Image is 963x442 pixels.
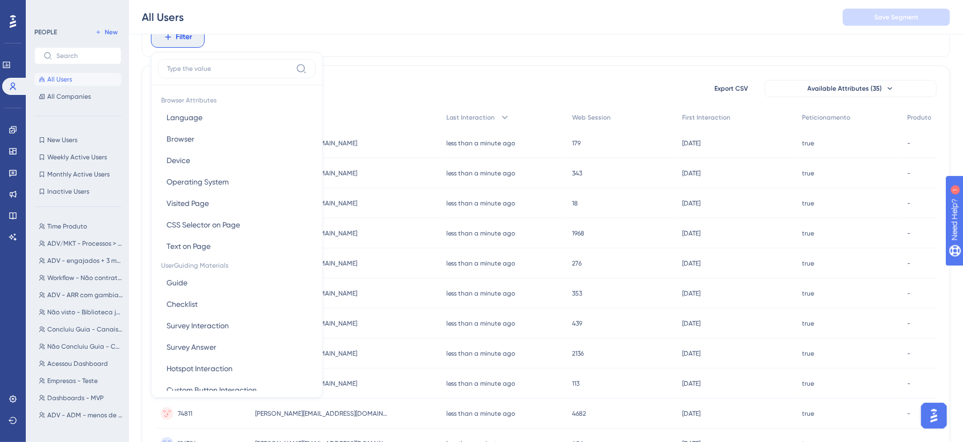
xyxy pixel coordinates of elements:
[166,197,209,210] span: Visited Page
[34,289,128,301] button: ADV - ARR com gambiarra nos planos de contas
[255,409,389,418] span: [PERSON_NAME][EMAIL_ADDRESS][DOMAIN_NAME]
[572,199,578,208] span: 18
[802,289,815,298] span: true
[34,323,128,336] button: Concluiu Guia - Canais de Integração
[918,400,950,432] iframe: UserGuiding AI Assistant Launcher
[682,113,730,122] span: First Interaction
[802,349,815,358] span: true
[105,28,118,36] span: New
[47,411,124,419] span: ADV - ADM - menos de 20 Procs
[572,139,581,148] span: 179
[446,200,516,207] time: less than a minute ago
[158,193,316,214] button: Visited Page
[572,409,586,418] span: 4682
[808,84,882,93] span: Available Attributes (35)
[158,214,316,235] button: CSS Selector on Page
[802,113,851,122] span: Peticionamento
[34,134,121,146] button: New Users
[34,357,128,370] button: Acessou Dashboard
[682,260,700,267] time: [DATE]
[47,187,89,196] span: Inactive Users
[47,153,107,161] span: Weekly Active Users
[446,290,516,297] time: less than a minute ago
[572,289,582,298] span: 353
[907,139,910,148] span: -
[446,113,495,122] span: Last Interaction
[802,169,815,178] span: true
[47,291,124,299] span: ADV - ARR com gambiarra nos planos de contas
[446,230,516,237] time: less than a minute ago
[158,379,316,401] button: Custom Button Interaction
[446,139,516,147] time: less than a minute ago
[47,256,124,265] span: ADV - engajados + 3 meses + Mrr>500 + nro. procs. > 1000 + Sem Peticiona
[682,350,700,357] time: [DATE]
[682,230,700,237] time: [DATE]
[34,220,128,233] button: Time Produto
[47,359,108,368] span: Acessou Dashboard
[34,73,121,86] button: All Users
[158,336,316,358] button: Survey Answer
[158,315,316,336] button: Survey Interaction
[176,31,193,43] span: Filter
[167,64,292,73] input: Type the value
[907,349,910,358] span: -
[682,410,700,417] time: [DATE]
[34,237,128,250] button: ADV/MKT - Processos > 500 + 3+meses de casa + Sem Workflow
[47,325,124,334] span: Concluiu Guia - Canais de Integração
[47,75,72,84] span: All Users
[907,289,910,298] span: -
[166,341,216,353] span: Survey Answer
[151,26,205,48] button: Filter
[158,171,316,193] button: Operating System
[446,410,516,417] time: less than a minute ago
[47,170,110,179] span: Monthly Active Users
[843,9,950,26] button: Save Segment
[166,111,202,124] span: Language
[47,274,124,282] span: Workflow - Não contratou
[34,409,128,422] button: ADV - ADM - menos de 20 Procs
[158,150,316,171] button: Device
[682,290,700,297] time: [DATE]
[802,379,815,388] span: true
[682,320,700,327] time: [DATE]
[166,362,233,375] span: Hotspot Interaction
[158,92,316,107] span: Browser Attributes
[47,308,124,316] span: Não visto - Biblioteca jurídica
[34,306,128,319] button: Não visto - Biblioteca jurídica
[907,409,910,418] span: -
[907,229,910,238] span: -
[802,409,815,418] span: true
[166,384,257,396] span: Custom Button Interaction
[572,259,582,268] span: 276
[142,10,184,25] div: All Users
[56,52,112,60] input: Search
[34,340,128,353] button: Não Concluiu Guia - Canais de Integração
[34,185,121,198] button: Inactive Users
[682,170,700,177] time: [DATE]
[446,380,516,387] time: less than a minute ago
[572,379,580,388] span: 113
[34,151,121,164] button: Weekly Active Users
[47,239,124,248] span: ADV/MKT - Processos > 500 + 3+meses de casa + Sem Workflow
[34,392,128,404] button: Dashboards - MVP
[572,113,611,122] span: Web Session
[682,200,700,207] time: [DATE]
[75,5,78,14] div: 1
[47,92,91,101] span: All Companies
[34,254,128,267] button: ADV - engajados + 3 meses + Mrr>500 + nro. procs. > 1000 + Sem Peticiona
[802,319,815,328] span: true
[34,28,57,36] div: PEOPLE
[158,107,316,128] button: Language
[715,84,749,93] span: Export CSV
[166,175,229,188] span: Operating System
[446,260,516,267] time: less than a minute ago
[572,349,584,358] span: 2136
[166,298,198,311] span: Checklist
[158,358,316,379] button: Hotspot Interaction
[705,80,758,97] button: Export CSV
[34,271,128,284] button: Workflow - Não contratou
[765,80,937,97] button: Available Attributes (35)
[446,170,516,177] time: less than a minute ago
[166,319,229,332] span: Survey Interaction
